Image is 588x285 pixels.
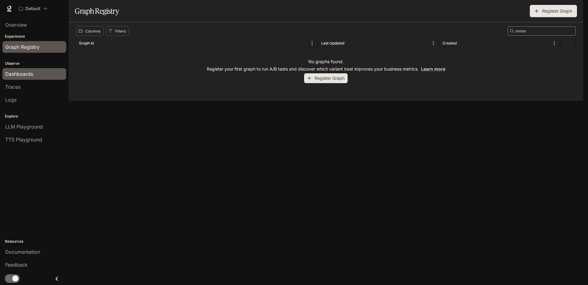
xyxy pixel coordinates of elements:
[530,5,577,17] button: Register Graph
[106,26,129,36] button: Show filters
[79,41,94,45] div: Graph Id
[76,26,104,36] button: Select columns
[457,39,466,48] button: Sort
[94,39,104,48] button: Sort
[508,26,576,36] div: Search
[307,39,317,48] button: Menu
[429,39,438,48] button: Menu
[25,6,40,11] p: Default
[345,39,354,48] button: Sort
[308,59,344,65] p: No graphs found.
[550,39,559,48] button: Menu
[321,41,344,45] div: Last Updated
[16,2,50,15] button: All workspaces
[207,66,445,72] p: Register your first graph to run A/B tests and discover which variant best improves your business...
[421,66,445,71] a: Learn more
[443,41,457,45] div: Created
[304,73,348,83] button: Register Graph
[75,5,119,17] h1: Graph Registry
